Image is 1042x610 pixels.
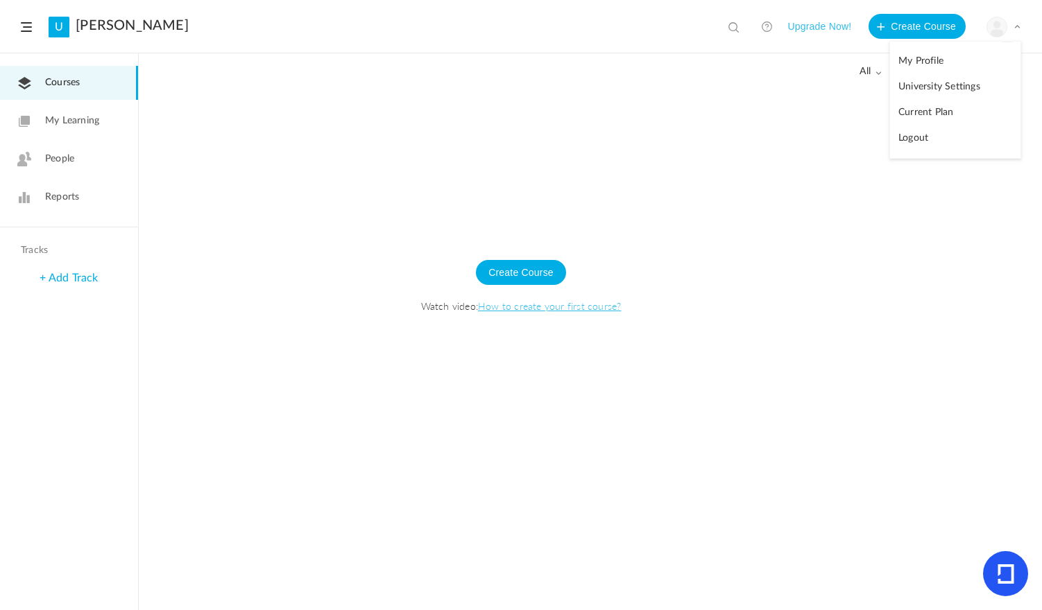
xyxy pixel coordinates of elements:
[476,260,566,285] button: Create Course
[76,17,189,34] a: [PERSON_NAME]
[45,76,80,90] span: Courses
[987,17,1007,37] img: user-image.png
[890,100,1020,125] a: Current Plan
[787,14,851,39] button: Upgrade Now!
[860,66,882,78] span: all
[45,190,79,204] span: Reports
[49,17,69,37] a: U
[890,74,1020,100] a: University Settings
[45,114,99,128] span: My Learning
[478,299,621,313] a: How to create your first course?
[45,152,74,166] span: People
[890,125,1020,151] a: Logout
[40,272,98,284] a: + Add Track
[869,14,966,39] button: Create Course
[890,49,1020,74] a: My Profile
[14,299,1028,313] span: Watch video:
[21,245,114,256] h4: Tracks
